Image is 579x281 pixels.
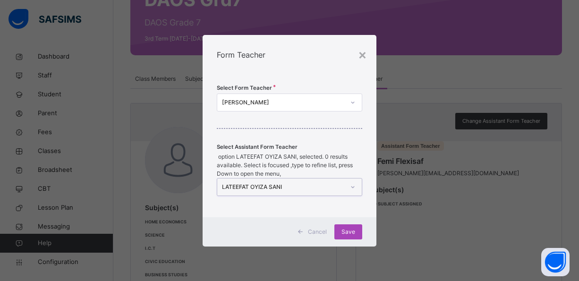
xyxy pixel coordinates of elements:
div: × [358,44,367,64]
span: option LATEEFAT OYIZA SANI, selected. [217,153,324,160]
span: Cancel [308,228,327,236]
span: Select Form Teacher [217,84,272,92]
div: [PERSON_NAME] [222,98,345,107]
span: Select Assistant Form Teacher [217,143,298,151]
span: Save [341,228,355,236]
button: Open asap [541,248,570,276]
div: LATEEFAT OYIZA SANI [222,183,345,191]
span: Form Teacher [217,50,265,60]
span: 0 results available. Select is focused ,type to refine list, press Down to open the menu, [217,153,353,177]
